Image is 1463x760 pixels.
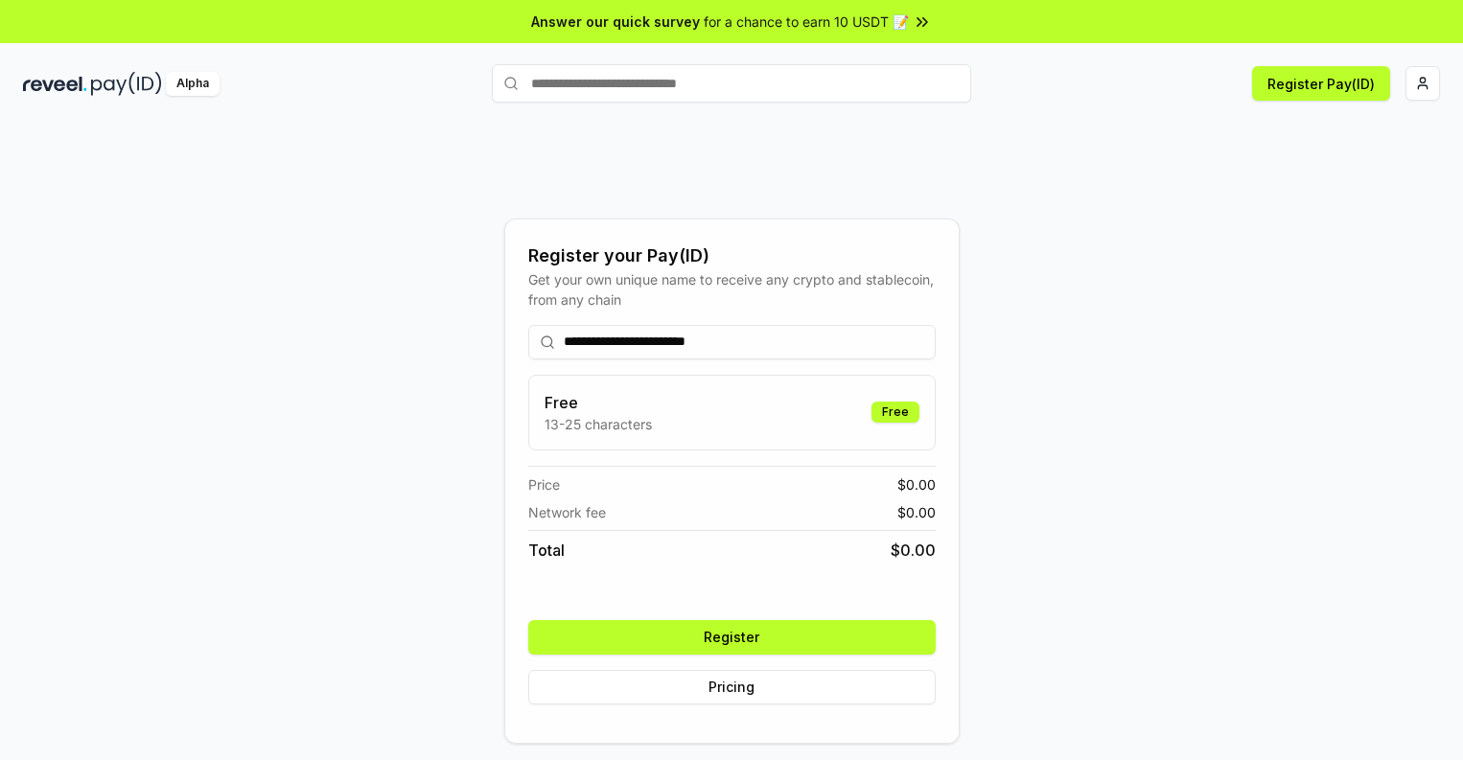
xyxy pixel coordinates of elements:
[871,402,919,423] div: Free
[1252,66,1390,101] button: Register Pay(ID)
[891,539,936,562] span: $ 0.00
[528,474,560,495] span: Price
[528,539,565,562] span: Total
[528,242,936,269] div: Register your Pay(ID)
[545,414,652,434] p: 13-25 characters
[528,502,606,522] span: Network fee
[704,12,909,32] span: for a chance to earn 10 USDT 📝
[897,474,936,495] span: $ 0.00
[897,502,936,522] span: $ 0.00
[531,12,700,32] span: Answer our quick survey
[528,670,936,704] button: Pricing
[545,391,652,414] h3: Free
[166,72,220,96] div: Alpha
[23,72,87,96] img: reveel_dark
[528,269,936,310] div: Get your own unique name to receive any crypto and stablecoin, from any chain
[528,620,936,655] button: Register
[91,72,162,96] img: pay_id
